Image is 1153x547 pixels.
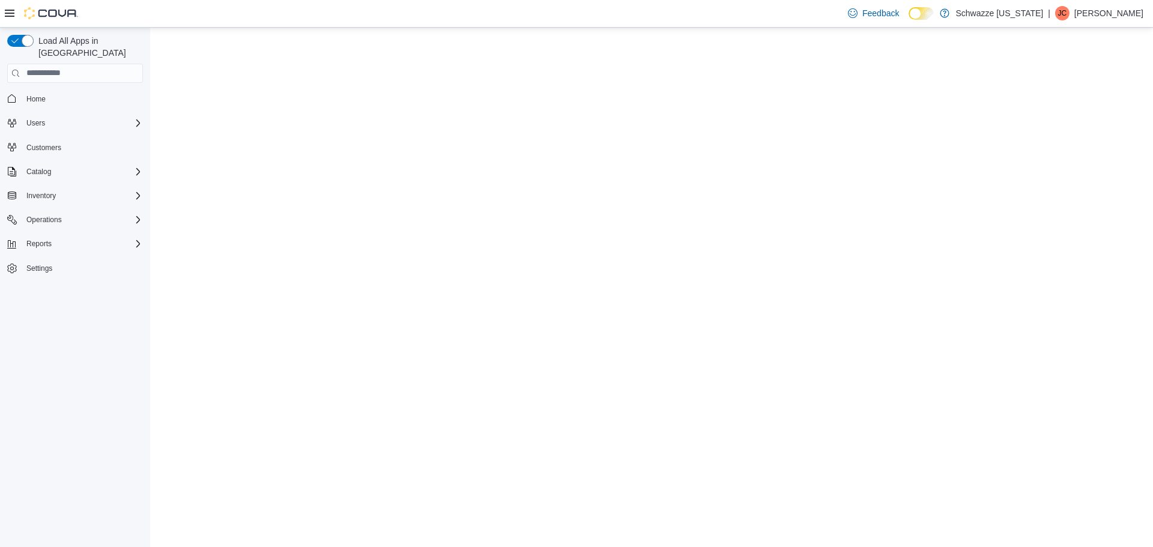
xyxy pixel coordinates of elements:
[1048,6,1050,20] p: |
[26,239,52,249] span: Reports
[24,7,78,19] img: Cova
[22,141,66,155] a: Customers
[26,143,61,153] span: Customers
[2,259,148,277] button: Settings
[22,92,50,106] a: Home
[22,189,143,203] span: Inventory
[22,261,57,276] a: Settings
[22,91,143,106] span: Home
[22,189,61,203] button: Inventory
[26,167,51,177] span: Catalog
[7,85,143,309] nav: Complex example
[22,213,143,227] span: Operations
[22,140,143,155] span: Customers
[22,165,143,179] span: Catalog
[2,163,148,180] button: Catalog
[26,191,56,201] span: Inventory
[2,235,148,252] button: Reports
[26,215,62,225] span: Operations
[22,116,50,130] button: Users
[26,118,45,128] span: Users
[2,90,148,107] button: Home
[955,6,1043,20] p: Schwazze [US_STATE]
[22,165,56,179] button: Catalog
[22,213,67,227] button: Operations
[909,7,934,20] input: Dark Mode
[2,211,148,228] button: Operations
[34,35,143,59] span: Load All Apps in [GEOGRAPHIC_DATA]
[2,115,148,131] button: Users
[22,237,56,251] button: Reports
[22,261,143,276] span: Settings
[862,7,899,19] span: Feedback
[22,237,143,251] span: Reports
[2,187,148,204] button: Inventory
[843,1,904,25] a: Feedback
[1074,6,1143,20] p: [PERSON_NAME]
[26,94,46,104] span: Home
[1055,6,1070,20] div: Jennifer Cunningham
[2,139,148,156] button: Customers
[22,116,143,130] span: Users
[26,264,52,273] span: Settings
[1058,6,1067,20] span: JC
